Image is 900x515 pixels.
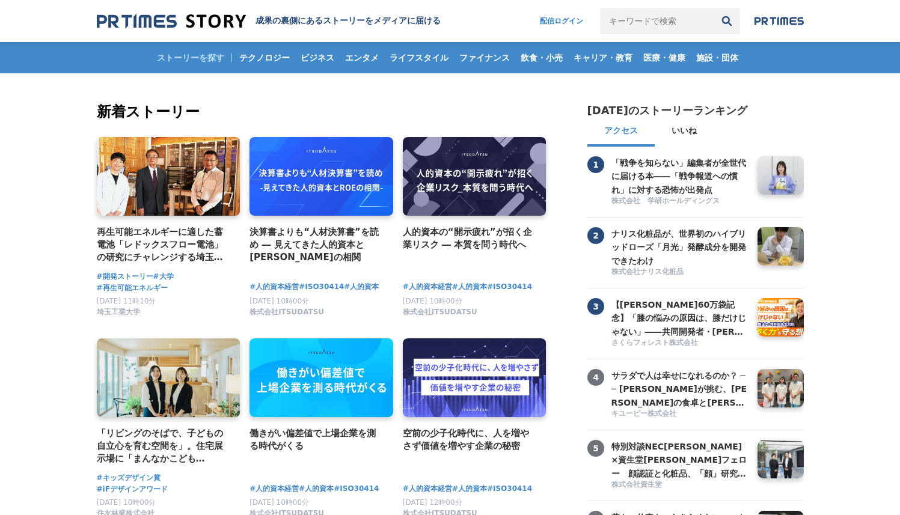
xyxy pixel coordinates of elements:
[611,338,698,348] span: さくらフォレスト株式会社
[299,483,334,495] a: #人的資本
[97,13,246,29] img: 成果の裏側にあるストーリーをメディアに届ける
[249,281,299,293] a: #人的資本経営
[714,8,740,34] button: 検索
[638,52,690,63] span: 医療・健康
[340,52,384,63] span: エンタメ
[249,483,299,495] a: #人的資本経営
[452,281,487,293] a: #人的資本
[569,42,637,73] a: キャリア・教育
[587,118,655,147] button: アクセス
[569,52,637,63] span: キャリア・教育
[611,440,748,480] h3: 特別対談NEC[PERSON_NAME]×資生堂[PERSON_NAME]フェロー 顔認証と化粧品、「顔」研究の世界の頂点から見える[PERSON_NAME] ～骨格や瞳、変化しない顔と たるみ...
[97,271,153,282] a: #開発ストーリー
[334,483,379,495] a: #ISO30414
[97,225,231,264] a: 再生可能エネルギーに適した蓄電池「レドックスフロー電池」の研究にチャレンジする埼玉工業大学
[611,156,748,197] h3: 「戦争を知らない」編集者が全世代に届ける本――「戦争報道への慣れ」に対する恐怖が出発点
[611,480,748,491] a: 株式会社資生堂
[611,369,748,409] h3: サラダで人は幸せになれるのか？ ── [PERSON_NAME]が挑む、[PERSON_NAME]の食卓と[PERSON_NAME]の可能性
[587,227,604,244] span: 2
[487,281,532,293] span: #ISO30414
[611,369,748,407] a: サラダで人は幸せになれるのか？ ── [PERSON_NAME]が挑む、[PERSON_NAME]の食卓と[PERSON_NAME]の可能性
[97,484,168,495] a: #iFデザインアワード
[611,298,748,338] h3: 【[PERSON_NAME]60万袋記念】「膝の悩みの原因は、膝だけじゃない」――共同開発者・[PERSON_NAME]先生と語る、"歩く力"を守る想い【共同開発者対談】
[691,42,743,73] a: 施設・団体
[611,338,748,349] a: さくらフォレスト株式会社
[249,498,309,507] span: [DATE] 10時00分
[344,281,379,293] a: #人的資本
[403,483,452,495] a: #人的資本経営
[97,297,156,305] span: [DATE] 11時10分
[256,16,441,26] h1: 成果の裏側にあるストーリーをメディアに届ける
[611,196,720,206] span: 株式会社 学研ホールディングス
[97,311,140,319] a: 埼玉工業大学
[587,156,604,173] span: 1
[234,52,295,63] span: テクノロジー
[516,52,568,63] span: 飲食・小売
[611,409,676,419] span: キユーピー株式会社
[611,440,748,478] a: 特別対談NEC[PERSON_NAME]×資生堂[PERSON_NAME]フェロー 顔認証と化粧品、「顔」研究の世界の頂点から見える[PERSON_NAME] ～骨格や瞳、変化しない顔と たるみ...
[296,52,339,63] span: ビジネス
[455,42,515,73] a: ファイナンス
[97,498,156,507] span: [DATE] 10時00分
[153,271,174,282] a: #大学
[638,42,690,73] a: 医療・健康
[587,103,748,118] h2: [DATE]のストーリーランキング
[340,42,384,73] a: エンタメ
[403,427,537,453] a: 空前の少子化時代に、人を増やさず価値を増やす企業の秘密
[403,281,452,293] a: #人的資本経営
[249,297,309,305] span: [DATE] 10時00分
[249,427,384,453] a: 働きがい偏差値で上場企業を測る時代がくる
[611,480,662,490] span: 株式会社資生堂
[97,472,161,484] a: #キッズデザイン賞
[249,307,324,317] span: 株式会社ITSUDATSU
[97,282,168,294] a: #再生可能エネルギー
[611,156,748,195] a: 「戦争を知らない」編集者が全世代に届ける本――「戦争報道への慣れ」に対する恐怖が出発点
[452,483,487,495] a: #人的資本
[97,307,140,317] span: 埼玉工業大学
[587,369,604,386] span: 4
[600,8,714,34] input: キーワードで検索
[249,311,324,319] a: 株式会社ITSUDATSU
[611,227,748,267] h3: ナリス化粧品が、世界初のハイブリッドローズ「月光」発酵成分を開発できたわけ
[455,52,515,63] span: ファイナンス
[385,42,453,73] a: ライフスタイル
[403,297,462,305] span: [DATE] 10時00分
[611,196,748,207] a: 株式会社 学研ホールディングス
[296,42,339,73] a: ビジネス
[385,52,453,63] span: ライフスタイル
[97,101,549,123] h2: 新着ストーリー
[249,225,384,264] a: 決算書よりも“人材決算書”を読め ― 見えてきた人的資本と[PERSON_NAME]の相関
[403,498,462,507] span: [DATE] 12時00分
[403,225,537,252] a: 人的資本の“開示疲れ”が招く企業リスク ― 本質を問う時代へ
[97,13,441,29] a: 成果の裏側にあるストーリーをメディアに届ける 成果の裏側にあるストーリーをメディアに届ける
[611,298,748,337] a: 【[PERSON_NAME]60万袋記念】「膝の悩みの原因は、膝だけじゃない」――共同開発者・[PERSON_NAME]先生と語る、"歩く力"を守る想い【共同開発者対談】
[234,42,295,73] a: テクノロジー
[691,52,743,63] span: 施設・団体
[299,281,344,293] a: #ISO30414
[487,483,532,495] a: #ISO30414
[655,118,714,147] button: いいね
[403,307,477,317] span: 株式会社ITSUDATSU
[755,16,804,26] img: prtimes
